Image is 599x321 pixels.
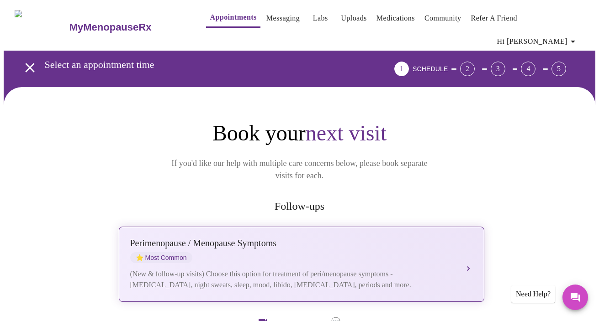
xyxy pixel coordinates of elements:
[467,9,521,27] button: Refer a Friend
[460,62,475,76] div: 2
[15,10,68,44] img: MyMenopauseRx Logo
[341,12,367,25] a: Uploads
[206,8,260,28] button: Appointments
[511,285,555,303] div: Need Help?
[562,285,588,310] button: Messages
[68,11,188,43] a: MyMenopauseRx
[424,12,461,25] a: Community
[373,9,419,27] button: Medications
[130,238,455,249] div: Perimenopause / Menopause Symptoms
[266,12,300,25] a: Messaging
[119,227,484,302] button: Perimenopause / Menopause SymptomsstarMost Common(New & follow-up visits) Choose this option for ...
[376,12,415,25] a: Medications
[130,252,192,263] span: Most Common
[497,35,578,48] span: Hi [PERSON_NAME]
[117,120,482,146] h1: Book your
[421,9,465,27] button: Community
[491,62,505,76] div: 3
[69,21,152,33] h3: MyMenopauseRx
[521,62,535,76] div: 4
[159,157,440,182] p: If you'd like our help with multiple care concerns below, please book separate visits for each.
[413,65,448,72] span: SCHEDULE
[130,269,455,290] div: (New & follow-up visits) Choose this option for treatment of peri/menopause symptoms - [MEDICAL_D...
[313,12,328,25] a: Labs
[117,200,482,212] h2: Follow-ups
[471,12,518,25] a: Refer a Friend
[16,54,43,81] button: open drawer
[551,62,566,76] div: 5
[306,9,335,27] button: Labs
[136,254,143,261] span: star
[210,11,256,24] a: Appointments
[45,59,344,71] h3: Select an appointment time
[493,32,582,51] button: Hi [PERSON_NAME]
[337,9,371,27] button: Uploads
[263,9,303,27] button: Messaging
[394,62,409,76] div: 1
[306,121,387,145] span: next visit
